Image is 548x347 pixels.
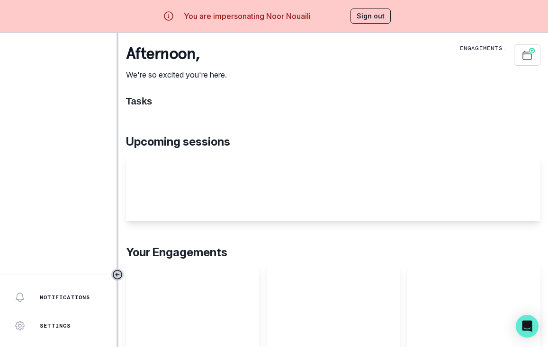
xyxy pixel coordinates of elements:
[126,95,540,107] h1: Tasks
[126,133,540,150] p: Upcoming sessions
[514,44,540,66] button: Schedule Sessions
[184,10,311,22] p: You are impersonating Noor Nouaili
[126,244,540,261] p: Your Engagements
[350,9,391,24] button: Sign out
[516,315,539,338] div: Open Intercom Messenger
[40,294,90,301] p: Notifications
[126,69,227,80] p: We're so excited you're here.
[126,44,227,63] p: afternoon ,
[34,54,83,70] img: Curious Cardinals Logo
[40,322,71,330] p: Settings
[111,269,124,281] button: Toggle sidebar
[460,44,506,52] p: Engagements:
